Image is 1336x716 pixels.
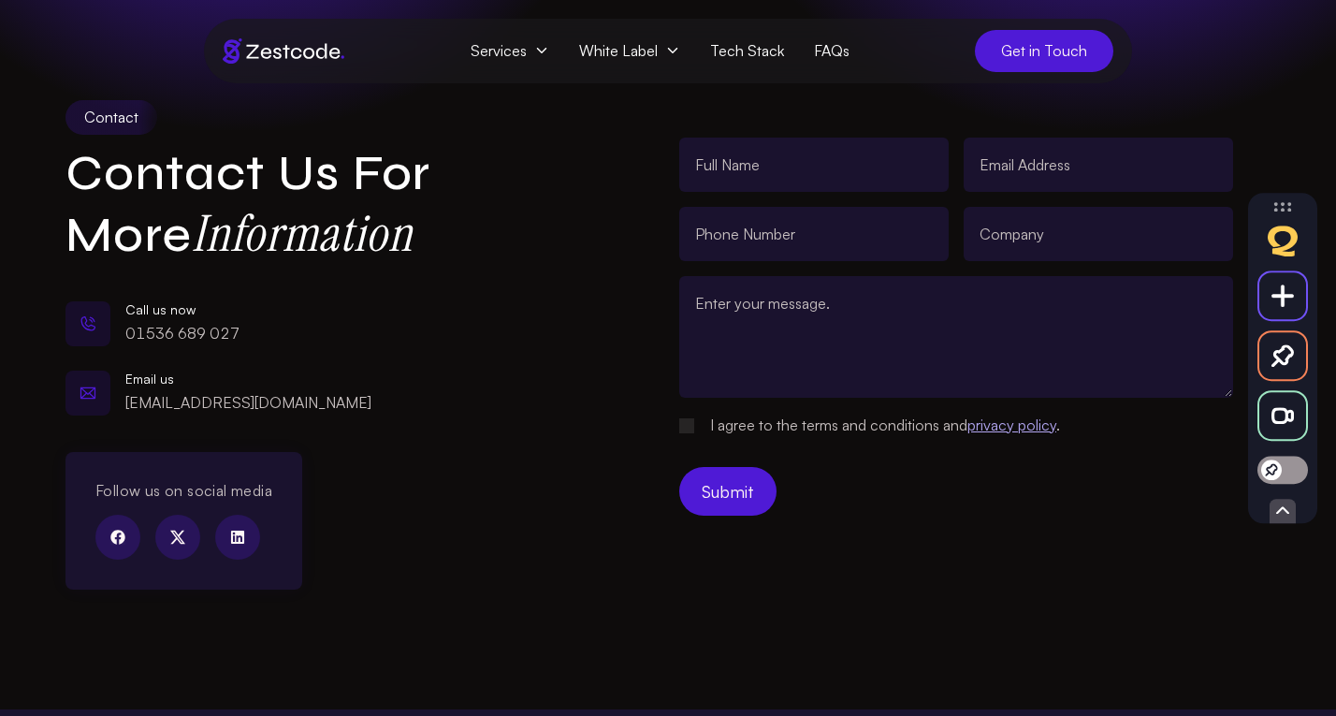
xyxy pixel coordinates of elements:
[223,38,344,64] img: Brand logo of zestcode digital
[564,34,695,68] span: White Label
[456,34,564,68] span: Services
[95,482,272,500] h3: Follow us on social media
[215,515,260,560] a: linkedin
[192,200,413,265] strong: Information
[65,144,545,266] h1: Contact Us for More
[679,418,694,433] input: Please set placeholder
[125,393,371,412] a: [EMAIL_ADDRESS][DOMAIN_NAME]
[95,515,140,560] a: facebook
[679,467,777,516] button: Submit
[799,34,864,68] a: FAQs
[710,413,1060,437] label: I agree to the terms and conditions and .
[964,138,1233,192] input: Email Address
[679,138,949,192] input: Full Name
[125,320,240,347] p: 01536 689 027
[679,207,949,261] input: Phone Number
[964,207,1233,261] input: Company
[125,300,240,319] div: Call us now
[125,370,371,388] div: Email us
[695,34,799,68] a: Tech Stack
[155,515,200,560] a: twitter
[967,416,1056,434] a: privacy policy
[975,30,1113,72] a: Get in Touch
[65,100,157,135] div: Contact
